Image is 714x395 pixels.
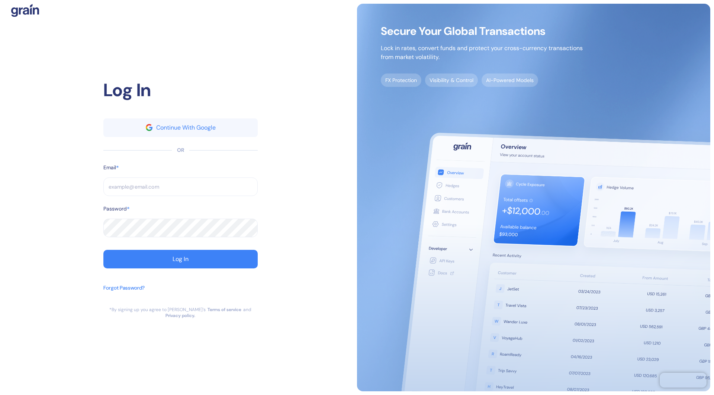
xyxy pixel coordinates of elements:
[381,44,583,62] p: Lock in rates, convert funds and protect your cross-currency transactions from market volatility.
[482,74,538,87] span: AI-Powered Models
[208,307,241,313] a: Terms of service
[103,280,145,307] button: Forgot Password?
[11,4,39,17] img: logo
[103,177,258,196] input: example@email.com
[357,4,710,391] img: signup-main-image
[103,284,145,292] div: Forgot Password?
[103,77,258,104] div: Log In
[660,373,707,388] iframe: Chatra live chat
[109,307,206,313] div: *By signing up you agree to [PERSON_NAME]’s
[165,313,195,319] a: Privacy policy.
[381,74,421,87] span: FX Protection
[103,164,116,172] label: Email
[177,146,184,154] div: OR
[173,256,189,262] div: Log In
[103,250,258,268] button: Log In
[156,125,216,131] div: Continue With Google
[103,205,127,213] label: Password
[243,307,251,313] div: and
[425,74,478,87] span: Visibility & Control
[103,118,258,137] button: googleContinue With Google
[381,27,583,35] span: Secure Your Global Transactions
[146,124,152,131] img: google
